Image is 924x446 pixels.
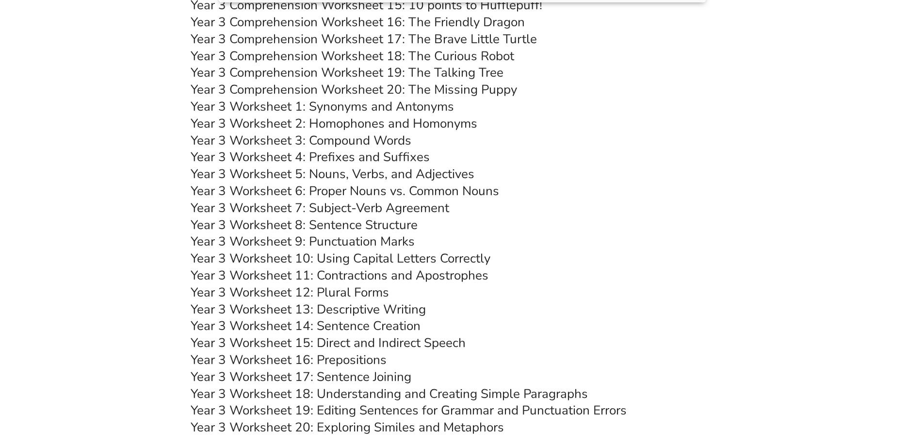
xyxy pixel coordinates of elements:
[191,351,387,368] a: Year 3 Worksheet 16: Prepositions
[191,284,389,301] a: Year 3 Worksheet 12: Plural Forms
[191,216,418,233] a: Year 3 Worksheet 8: Sentence Structure
[191,149,430,165] a: Year 3 Worksheet 4: Prefixes and Suffixes
[191,402,627,419] a: Year 3 Worksheet 19: Editing Sentences for Grammar and Punctuation Errors
[191,233,415,250] a: Year 3 Worksheet 9: Punctuation Marks
[191,48,514,65] a: Year 3 Comprehension Worksheet 18: The Curious Robot
[875,399,924,446] iframe: Chat Widget
[191,115,477,132] a: Year 3 Worksheet 2: Homophones and Homonyms
[191,317,421,334] a: Year 3 Worksheet 14: Sentence Creation
[191,301,426,318] a: Year 3 Worksheet 13: Descriptive Writing
[191,250,490,267] a: Year 3 Worksheet 10: Using Capital Letters Correctly
[191,64,503,81] a: Year 3 Comprehension Worksheet 19: The Talking Tree
[191,165,474,182] a: Year 3 Worksheet 5: Nouns, Verbs, and Adjectives
[191,419,504,436] a: Year 3 Worksheet 20: Exploring Similes and Metaphors
[191,31,537,48] a: Year 3 Comprehension Worksheet 17: The Brave Little Turtle
[191,81,517,98] a: Year 3 Comprehension Worksheet 20: The Missing Puppy
[191,98,454,115] a: Year 3 Worksheet 1: Synonyms and Antonyms
[191,267,488,284] a: Year 3 Worksheet 11: Contractions and Apostrophes
[191,14,525,31] a: Year 3 Comprehension Worksheet 16: The Friendly Dragon
[191,368,411,385] a: Year 3 Worksheet 17: Sentence Joining
[191,182,499,199] a: Year 3 Worksheet 6: Proper Nouns vs. Common Nouns
[191,334,466,351] a: Year 3 Worksheet 15: Direct and Indirect Speech
[191,385,588,402] a: Year 3 Worksheet 18: Understanding and Creating Simple Paragraphs
[191,199,449,216] a: Year 3 Worksheet 7: Subject-Verb Agreement
[191,132,411,149] a: Year 3 Worksheet 3: Compound Words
